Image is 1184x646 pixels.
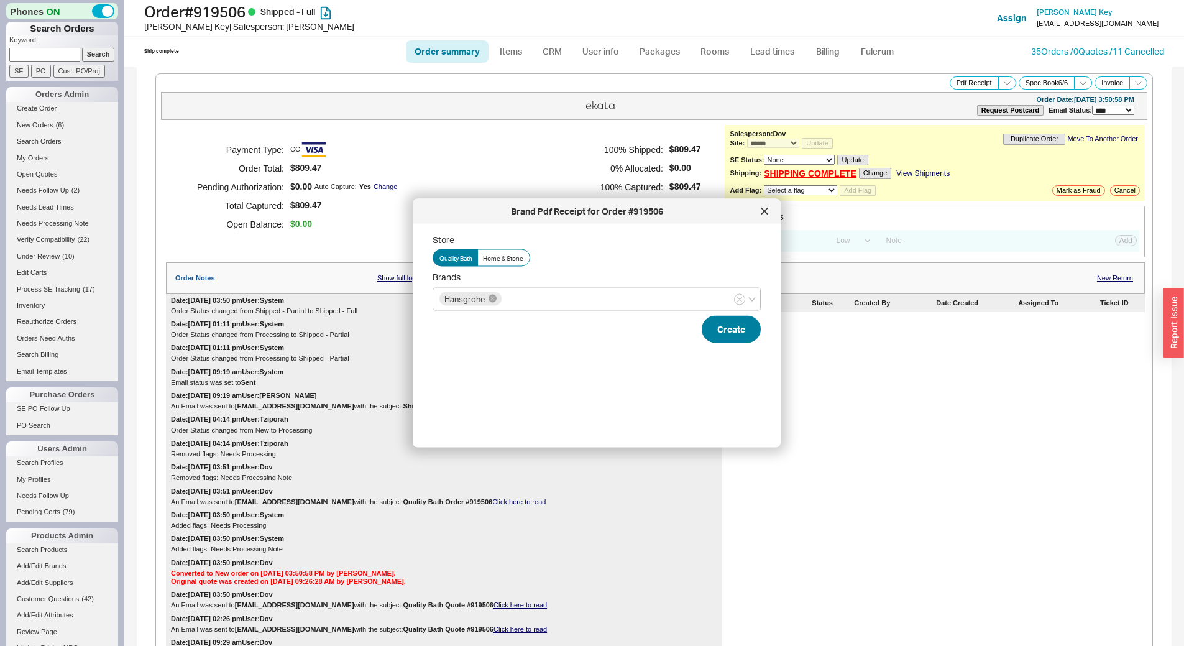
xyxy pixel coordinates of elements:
button: Spec Book6/6 [1019,76,1075,90]
span: Under Review [17,252,60,260]
div: Date: [DATE] 03:50 pm User: System [171,511,284,519]
a: Customer Questions(42) [6,593,118,606]
span: Create [717,321,745,336]
a: New Return [1097,274,1133,282]
span: New Orders [17,121,53,129]
span: Pending Certs [17,508,60,515]
div: Original quote was created on [DATE] 09:26:28 AM by [PERSON_NAME]. [171,578,717,586]
div: Order Status changed from New to Processing [171,427,717,435]
span: ( 79 ) [63,508,75,515]
span: ( 17 ) [83,285,95,293]
b: [EMAIL_ADDRESS][DOMAIN_NAME] [235,601,354,609]
a: Click here to read [493,625,547,633]
span: Needs Follow Up [17,492,69,499]
div: Order Date: [DATE] 3:50:58 PM [1036,96,1134,104]
span: Hansgrohe [444,294,485,303]
div: Removed flags: Needs Processing Note [171,474,717,482]
div: Date: [DATE] 01:11 pm User: System [171,320,284,328]
span: CC [290,137,326,162]
input: Date [746,233,826,249]
span: Needs Processing Note [17,219,89,227]
div: Added flags: Needs Processing [171,522,717,530]
b: Shipping: [730,169,761,177]
div: Purchase Orders [6,387,118,402]
a: Verify Compatibility(22) [6,233,118,246]
a: PO Search [6,419,118,432]
div: Added flags: Needs Processing Note [171,545,717,553]
span: Verify Compatibility [17,236,75,243]
div: Date: [DATE] 03:50 pm User: System [171,297,284,305]
button: Invoice [1095,76,1130,90]
div: Date: [DATE] 04:14 pm User: Tziporah [171,440,288,448]
input: SE [9,65,29,78]
b: Quality Bath Order #919506 [403,498,492,505]
div: Auto Capture: [314,183,357,191]
a: Pending Certs(79) [6,505,118,519]
b: Request Postcard [981,106,1040,114]
span: Invoice [1101,79,1123,87]
span: Spec Book 6 / 6 [1026,79,1068,87]
b: [EMAIL_ADDRESS][DOMAIN_NAME] [235,625,354,633]
a: Search Products [6,543,118,556]
span: Shipped - Full [260,6,315,17]
span: $0.00 [290,219,312,229]
div: Email status was set to [171,379,717,387]
div: Ticket ID [1100,299,1140,307]
div: Converted to New order on [DATE] 03:50:58 PM by [PERSON_NAME]. [171,570,717,578]
a: Move To Another Order [1067,135,1138,143]
div: Assigned To [1018,299,1098,307]
div: An Email was sent to with the subject: [171,625,717,634]
a: My Profiles [6,473,118,486]
a: Items [491,40,531,63]
div: [PERSON_NAME] Key | Salesperson: [PERSON_NAME] [144,21,595,33]
span: ( 10 ) [62,252,75,260]
a: Search Billing [6,348,118,361]
a: Orders Need Auths [6,332,118,345]
div: An Email was sent to with the subject: [171,498,717,506]
h5: 0 % Allocated: [561,159,663,178]
button: Cancel [1110,185,1140,196]
a: Open Quotes [6,168,118,181]
h5: Payment Type: [181,141,284,159]
a: SHIPPING COMPLETE [764,168,856,179]
div: Date: [DATE] 03:50 pm User: Dov [171,559,273,567]
a: Packages [631,40,689,63]
h5: Total Captured: [181,196,284,215]
div: An Email was sent to with the subject: [171,601,717,609]
h1: Order # 919506 [144,3,595,21]
span: Pdf Receipt [957,79,992,87]
div: Removed flags: Needs Processing [171,450,717,458]
b: Quality Bath Quote #919506 [403,601,493,609]
a: Add/Edit Attributes [6,609,118,622]
div: Date: [DATE] 03:51 pm User: Dov [171,463,273,471]
div: Users Admin [6,441,118,456]
a: Change [374,183,398,191]
a: [PERSON_NAME] Key [1037,8,1113,17]
span: Mark as Fraud [1057,187,1101,195]
a: Needs Processing Note [6,217,118,230]
b: SE Status: [730,156,764,164]
input: Cust. PO/Proj [53,65,105,78]
button: Add [1115,235,1137,246]
div: Date: [DATE] 02:26 pm User: Dov [171,615,273,623]
span: Quality Bath [439,252,472,262]
button: Update [802,138,832,149]
button: Assign [997,12,1026,24]
span: Home & Stone [483,252,523,262]
a: Lead times [741,40,804,63]
span: $809.47 [669,144,701,155]
b: [EMAIL_ADDRESS][DOMAIN_NAME] [235,498,354,505]
button: Pdf Receipt [950,76,999,90]
a: My Orders [6,152,118,165]
a: Click here to read [492,498,546,505]
h5: 100 % Shipped: [561,141,663,159]
div: Date: [DATE] 09:19 am User: System [171,368,283,376]
a: Needs Lead Times [6,201,118,214]
a: Click here to read [493,601,547,609]
a: Add/Edit Suppliers [6,576,118,589]
div: Status [812,299,851,307]
h5: Order Total: [181,159,284,178]
h5: Open Balance: [181,215,284,234]
a: Needs Follow Up(2) [6,184,118,197]
div: Date: [DATE] 04:14 pm User: Tziporah [171,415,288,423]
